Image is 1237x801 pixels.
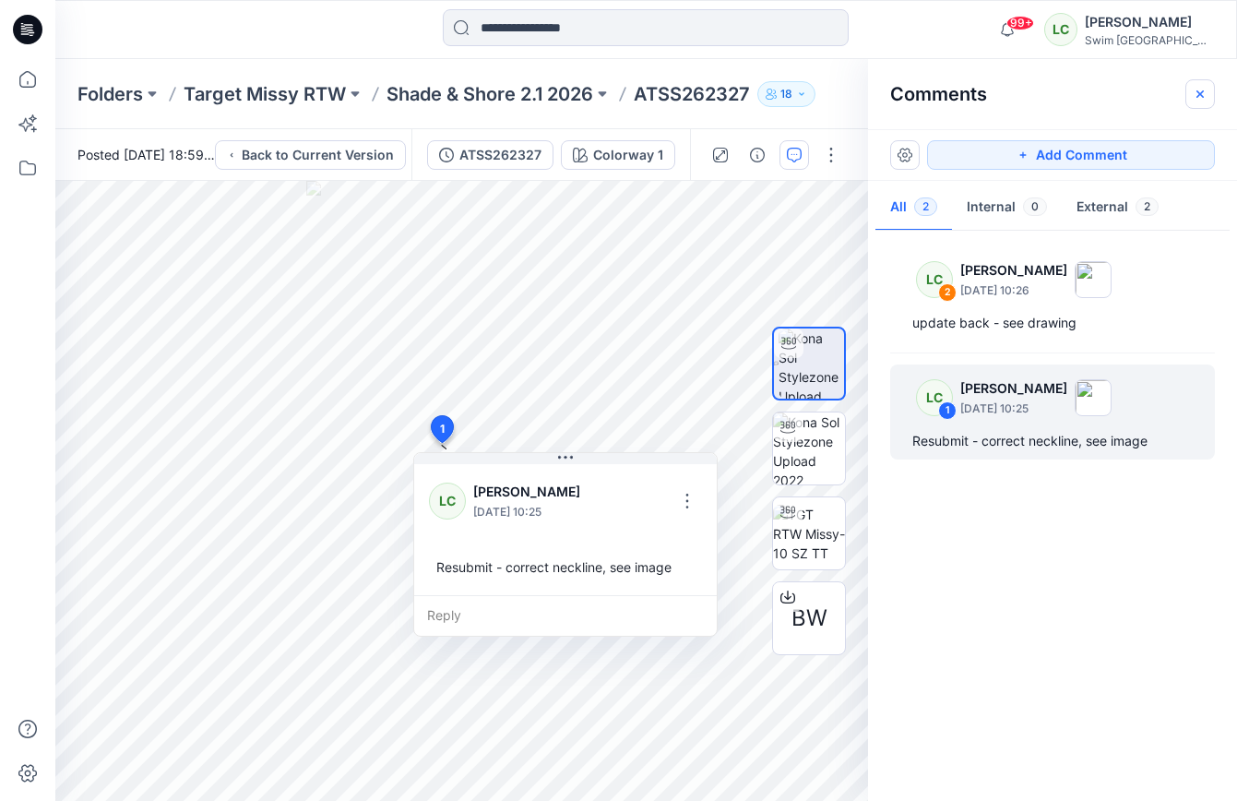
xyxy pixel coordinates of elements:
span: 2 [914,197,937,216]
span: 99+ [1006,16,1034,30]
span: BW [791,602,827,635]
a: Folders [77,81,143,107]
div: Reply [414,595,717,636]
button: Colorway 1 [561,140,675,170]
div: LC [916,379,953,416]
button: External [1062,185,1173,232]
button: Details [743,140,772,170]
p: [PERSON_NAME] [960,377,1067,400]
div: ATSS262327 [459,145,541,165]
span: 0 [1023,197,1047,216]
p: 18 [780,84,792,104]
p: [DATE] 10:26 [960,281,1067,300]
button: Add Comment [927,140,1215,170]
p: [DATE] 10:25 [960,400,1067,418]
div: Resubmit - correct neckline, see image [912,430,1193,452]
button: 18 [757,81,815,107]
button: Internal [952,185,1062,232]
img: TGT RTW Missy-10 SZ TT [773,505,845,563]
a: Target Missy RTW [184,81,346,107]
h2: Comments [890,83,987,105]
img: Kona Sol Stylezone Upload 2022 [779,329,844,399]
div: Resubmit - correct neckline, see image [429,550,702,584]
span: 2 [1136,197,1159,216]
a: Shade & Shore 2.1 2026 [387,81,593,107]
div: 2 [938,283,957,302]
div: LC [429,483,466,520]
button: Back to Current Version [215,140,406,170]
div: LC [1044,13,1077,46]
p: [PERSON_NAME] [473,481,595,503]
p: ATSS262327 [634,81,750,107]
p: [PERSON_NAME] [960,259,1067,281]
button: ATSS262327 [427,140,553,170]
button: All [875,185,952,232]
div: Colorway 1 [593,145,663,165]
div: Swim [GEOGRAPHIC_DATA] [1085,33,1214,47]
img: Kona Sol Stylezone Upload 2022 [773,412,845,484]
span: Posted [DATE] 18:59 by [77,145,215,164]
p: [DATE] 10:25 [473,503,595,521]
div: 1 [938,401,957,420]
div: update back - see drawing [912,312,1193,334]
div: LC [916,261,953,298]
div: [PERSON_NAME] [1085,11,1214,33]
span: 1 [440,421,445,437]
